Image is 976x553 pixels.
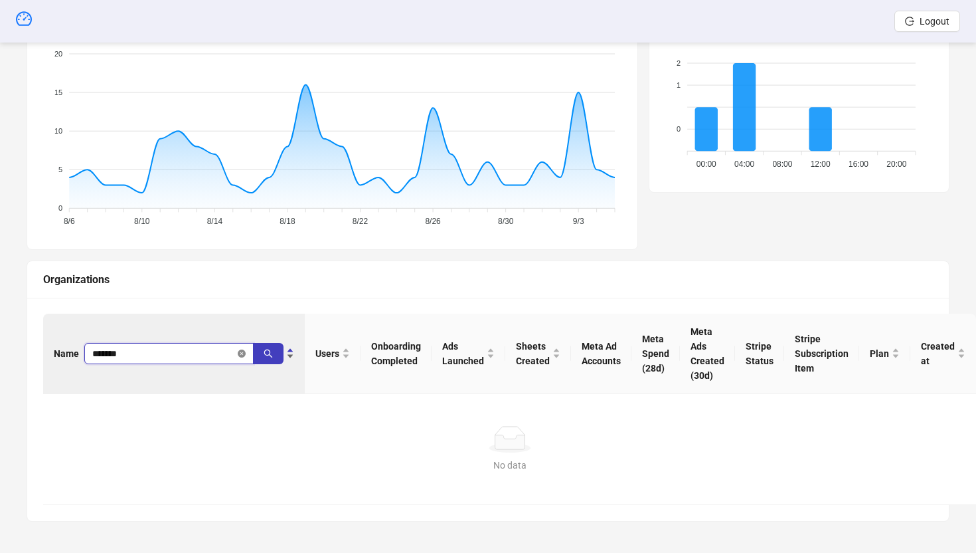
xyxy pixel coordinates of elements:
th: Stripe Subscription Item [784,314,859,394]
tspan: 20:00 [887,160,907,169]
span: Plan [870,346,889,361]
tspan: 8/10 [134,217,150,226]
tspan: 0 [677,125,681,133]
span: Logout [920,16,949,27]
tspan: 8/22 [353,217,368,226]
button: search [253,343,284,364]
tspan: 10 [54,127,62,135]
tspan: 2 [677,58,681,66]
tspan: 16:00 [849,160,868,169]
th: Ads Launched [432,314,505,394]
tspan: 00:00 [696,160,716,169]
tspan: 8/30 [498,217,514,226]
button: Logout [894,11,960,32]
th: Onboarding Completed [361,314,432,394]
tspan: 04:00 [734,160,754,169]
span: search [264,349,273,358]
tspan: 1 [677,80,681,88]
tspan: 8/26 [425,217,441,226]
tspan: 8/6 [64,217,75,226]
button: close-circle [238,350,246,358]
span: logout [905,17,914,26]
th: Meta Spend (28d) [631,314,680,394]
tspan: 0 [58,204,62,212]
tspan: 12:00 [811,160,831,169]
th: Plan [859,314,910,394]
tspan: 08:00 [773,160,793,169]
div: Organizations [43,271,933,288]
div: No data [59,458,960,473]
tspan: 8/14 [207,217,223,226]
tspan: 15 [54,88,62,96]
tspan: 8/18 [280,217,295,226]
tspan: 9/3 [573,217,584,226]
span: Users [315,346,339,361]
th: Meta Ad Accounts [571,314,631,394]
th: Stripe Status [735,314,784,394]
span: Ads Launched [442,339,484,368]
span: dashboard [16,11,32,27]
th: Created at [910,314,976,394]
tspan: 20 [54,49,62,57]
th: Users [305,314,361,394]
span: Sheets Created [516,339,550,368]
th: Sheets Created [505,314,571,394]
th: Meta Ads Created (30d) [680,314,735,394]
tspan: 5 [58,166,62,173]
span: Created at [921,339,955,368]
